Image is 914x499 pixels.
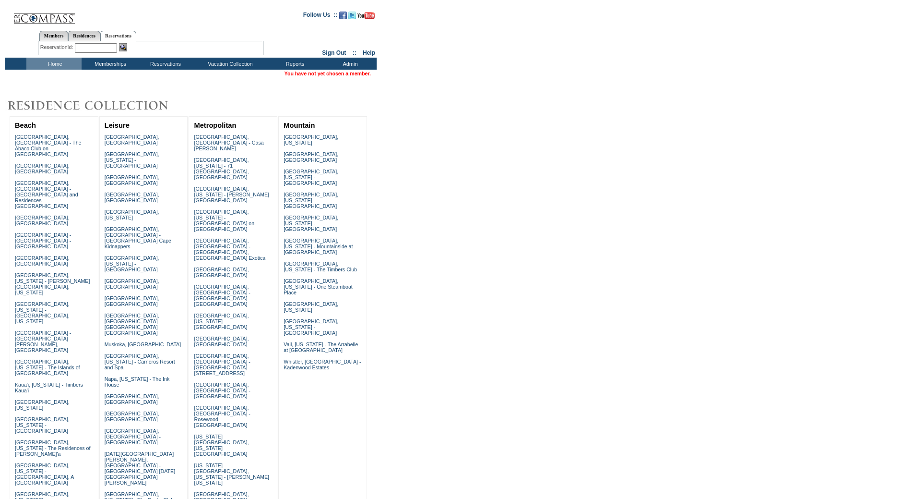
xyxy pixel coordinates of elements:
a: Kaua'i, [US_STATE] - Timbers Kaua'i [15,382,83,393]
img: Compass Home [13,5,75,24]
a: [US_STATE][GEOGRAPHIC_DATA], [US_STATE] - [PERSON_NAME] [US_STATE] [194,462,269,486]
a: [DATE][GEOGRAPHIC_DATA][PERSON_NAME], [GEOGRAPHIC_DATA] - [GEOGRAPHIC_DATA] [DATE][GEOGRAPHIC_DAT... [105,451,175,486]
a: [GEOGRAPHIC_DATA], [US_STATE] - 71 [GEOGRAPHIC_DATA], [GEOGRAPHIC_DATA] [194,157,249,180]
a: [GEOGRAPHIC_DATA], [GEOGRAPHIC_DATA] - [GEOGRAPHIC_DATA] [GEOGRAPHIC_DATA] [194,284,250,307]
td: Follow Us :: [303,11,337,22]
a: [GEOGRAPHIC_DATA], [GEOGRAPHIC_DATA] [284,151,338,163]
a: [GEOGRAPHIC_DATA], [US_STATE] - [GEOGRAPHIC_DATA] [284,192,338,209]
td: Reservations [137,58,192,70]
a: Sign Out [322,49,346,56]
a: [GEOGRAPHIC_DATA], [GEOGRAPHIC_DATA] [105,174,159,186]
img: Follow us on Twitter [348,12,356,19]
a: [GEOGRAPHIC_DATA], [GEOGRAPHIC_DATA] [105,295,159,307]
a: Leisure [105,122,130,129]
a: [US_STATE][GEOGRAPHIC_DATA], [US_STATE][GEOGRAPHIC_DATA] [194,434,249,457]
a: [GEOGRAPHIC_DATA], [GEOGRAPHIC_DATA] [105,278,159,290]
a: Become our fan on Facebook [339,14,347,20]
a: [GEOGRAPHIC_DATA], [US_STATE] - [GEOGRAPHIC_DATA], [US_STATE] [15,301,70,324]
span: You have not yet chosen a member. [285,71,371,76]
img: Become our fan on Facebook [339,12,347,19]
a: [GEOGRAPHIC_DATA], [GEOGRAPHIC_DATA] [15,215,70,226]
a: [GEOGRAPHIC_DATA], [US_STATE] [284,301,338,313]
a: [GEOGRAPHIC_DATA], [GEOGRAPHIC_DATA] [15,163,70,174]
a: [GEOGRAPHIC_DATA], [US_STATE] - The Islands of [GEOGRAPHIC_DATA] [15,359,80,376]
a: [GEOGRAPHIC_DATA], [GEOGRAPHIC_DATA] [105,393,159,405]
a: [GEOGRAPHIC_DATA], [US_STATE] - [GEOGRAPHIC_DATA] [105,255,159,272]
a: [GEOGRAPHIC_DATA], [US_STATE] - [GEOGRAPHIC_DATA] [284,215,338,232]
a: [GEOGRAPHIC_DATA], [US_STATE] - [PERSON_NAME][GEOGRAPHIC_DATA] [194,186,269,203]
a: [GEOGRAPHIC_DATA] - [GEOGRAPHIC_DATA] - [GEOGRAPHIC_DATA] [15,232,71,249]
a: [GEOGRAPHIC_DATA], [GEOGRAPHIC_DATA] - [GEOGRAPHIC_DATA][STREET_ADDRESS] [194,353,250,376]
a: [GEOGRAPHIC_DATA], [US_STATE] - Carneros Resort and Spa [105,353,175,370]
td: Admin [321,58,377,70]
a: Reservations [100,31,136,41]
td: Reports [266,58,321,70]
a: Members [39,31,69,41]
td: Vacation Collection [192,58,266,70]
td: Home [26,58,82,70]
a: [GEOGRAPHIC_DATA], [GEOGRAPHIC_DATA] - Rosewood [GEOGRAPHIC_DATA] [194,405,250,428]
a: [GEOGRAPHIC_DATA], [US_STATE] - [GEOGRAPHIC_DATA] on [GEOGRAPHIC_DATA] [194,209,254,232]
a: [GEOGRAPHIC_DATA] - [GEOGRAPHIC_DATA][PERSON_NAME], [GEOGRAPHIC_DATA] [15,330,71,353]
a: [GEOGRAPHIC_DATA], [US_STATE] - [GEOGRAPHIC_DATA] [284,318,338,336]
img: Subscribe to our YouTube Channel [357,12,375,19]
a: Muskoka, [GEOGRAPHIC_DATA] [105,341,181,347]
a: [GEOGRAPHIC_DATA], [GEOGRAPHIC_DATA] [105,192,159,203]
a: [GEOGRAPHIC_DATA], [GEOGRAPHIC_DATA] - [GEOGRAPHIC_DATA] [GEOGRAPHIC_DATA] [105,313,161,336]
a: Help [363,49,375,56]
a: [GEOGRAPHIC_DATA], [US_STATE] - [GEOGRAPHIC_DATA] [194,313,249,330]
a: [GEOGRAPHIC_DATA], [US_STATE] - [GEOGRAPHIC_DATA] [284,169,338,186]
a: [GEOGRAPHIC_DATA], [GEOGRAPHIC_DATA] - [GEOGRAPHIC_DATA], [GEOGRAPHIC_DATA] Exotica [194,238,265,261]
a: [GEOGRAPHIC_DATA], [US_STATE] - One Steamboat Place [284,278,353,295]
a: [GEOGRAPHIC_DATA], [US_STATE] - Mountainside at [GEOGRAPHIC_DATA] [284,238,353,255]
a: [GEOGRAPHIC_DATA], [GEOGRAPHIC_DATA] [105,134,159,146]
img: Destinations by Exclusive Resorts [5,96,192,115]
a: [GEOGRAPHIC_DATA], [US_STATE] - [GEOGRAPHIC_DATA], A [GEOGRAPHIC_DATA] [15,462,74,486]
a: Metropolitan [194,122,236,129]
a: [GEOGRAPHIC_DATA], [GEOGRAPHIC_DATA] - [GEOGRAPHIC_DATA] [194,382,250,399]
a: [GEOGRAPHIC_DATA], [US_STATE] - [PERSON_NAME][GEOGRAPHIC_DATA], [US_STATE] [15,272,90,295]
a: [GEOGRAPHIC_DATA], [US_STATE] - [GEOGRAPHIC_DATA] [105,151,159,169]
a: [GEOGRAPHIC_DATA], [US_STATE] [105,209,159,220]
td: Memberships [82,58,137,70]
img: i.gif [5,14,12,15]
a: Vail, [US_STATE] - The Arrabelle at [GEOGRAPHIC_DATA] [284,341,358,353]
span: :: [353,49,356,56]
a: [GEOGRAPHIC_DATA], [GEOGRAPHIC_DATA] - Casa [PERSON_NAME] [194,134,263,151]
a: [GEOGRAPHIC_DATA], [GEOGRAPHIC_DATA] - The Abaco Club on [GEOGRAPHIC_DATA] [15,134,82,157]
a: Follow us on Twitter [348,14,356,20]
a: Residences [68,31,100,41]
a: [GEOGRAPHIC_DATA], [US_STATE] [15,399,70,411]
a: [GEOGRAPHIC_DATA], [GEOGRAPHIC_DATA] - [GEOGRAPHIC_DATA] Cape Kidnappers [105,226,171,249]
a: [GEOGRAPHIC_DATA], [GEOGRAPHIC_DATA] [15,255,70,267]
a: [GEOGRAPHIC_DATA], [GEOGRAPHIC_DATA] [105,411,159,422]
a: [GEOGRAPHIC_DATA], [GEOGRAPHIC_DATA] - [GEOGRAPHIC_DATA] and Residences [GEOGRAPHIC_DATA] [15,180,78,209]
a: [GEOGRAPHIC_DATA], [GEOGRAPHIC_DATA] [194,336,249,347]
a: Napa, [US_STATE] - The Ink House [105,376,170,388]
a: [GEOGRAPHIC_DATA], [US_STATE] [284,134,338,146]
a: [GEOGRAPHIC_DATA], [US_STATE] - The Residences of [PERSON_NAME]'a [15,439,91,457]
a: [GEOGRAPHIC_DATA], [US_STATE] - [GEOGRAPHIC_DATA] [15,416,70,434]
a: [GEOGRAPHIC_DATA], [GEOGRAPHIC_DATA] [194,267,249,278]
img: Reservation Search [119,43,127,51]
a: [GEOGRAPHIC_DATA], [US_STATE] - The Timbers Club [284,261,357,272]
a: Beach [15,122,36,129]
a: Mountain [284,122,315,129]
a: Subscribe to our YouTube Channel [357,14,375,20]
a: Whistler, [GEOGRAPHIC_DATA] - Kadenwood Estates [284,359,361,370]
a: [GEOGRAPHIC_DATA], [GEOGRAPHIC_DATA] - [GEOGRAPHIC_DATA] [105,428,161,445]
div: ReservationId: [40,43,75,51]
